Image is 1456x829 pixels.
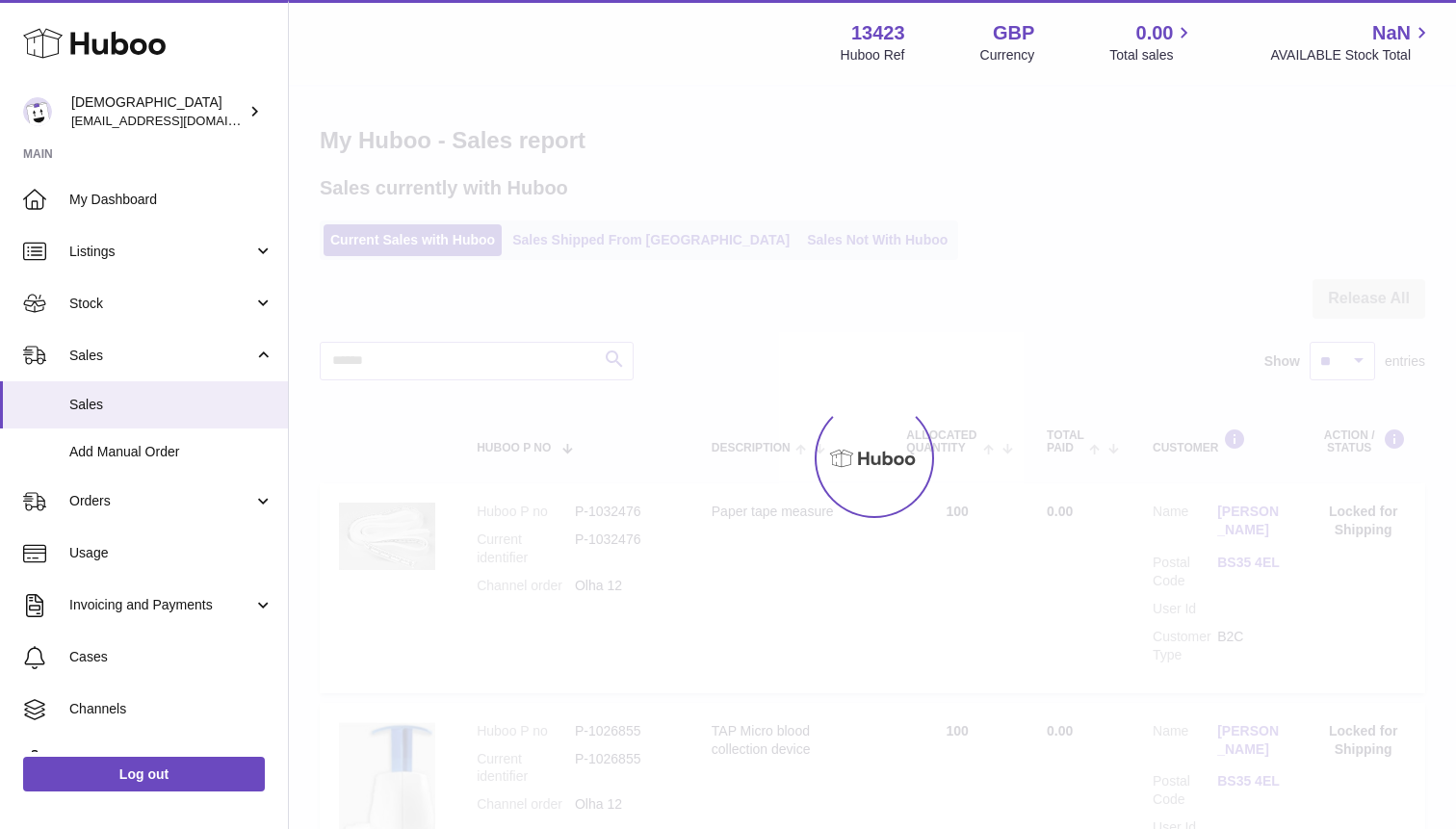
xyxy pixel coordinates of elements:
[71,93,245,130] div: [DEMOGRAPHIC_DATA]
[69,443,273,461] span: Add Manual Order
[69,295,253,313] span: Stock
[69,648,273,666] span: Cases
[1109,46,1195,65] span: Total sales
[23,757,265,791] a: Log out
[1372,20,1411,46] span: NaN
[69,700,273,718] span: Channels
[69,243,253,261] span: Listings
[69,396,273,414] span: Sales
[1270,46,1433,65] span: AVAILABLE Stock Total
[69,492,253,510] span: Orders
[993,20,1034,46] strong: GBP
[1270,20,1433,65] a: NaN AVAILABLE Stock Total
[841,46,905,65] div: Huboo Ref
[1136,20,1174,46] span: 0.00
[69,596,253,614] span: Invoicing and Payments
[69,191,273,209] span: My Dashboard
[69,544,273,562] span: Usage
[69,347,253,365] span: Sales
[851,20,905,46] strong: 13423
[23,97,52,126] img: olgazyuz@outlook.com
[1109,20,1195,65] a: 0.00 Total sales
[71,113,283,128] span: [EMAIL_ADDRESS][DOMAIN_NAME]
[980,46,1035,65] div: Currency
